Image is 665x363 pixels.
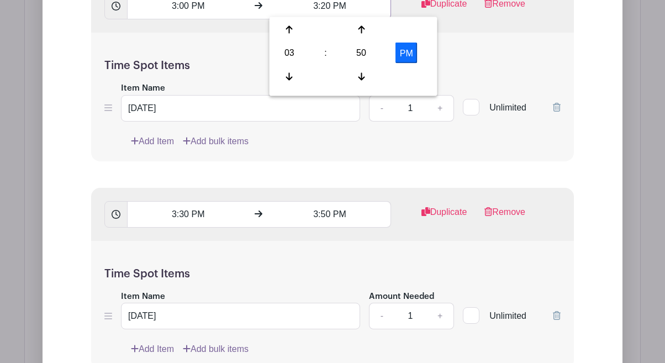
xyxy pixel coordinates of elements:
[369,291,434,303] label: Amount Needed
[426,95,454,122] a: +
[104,59,561,72] h5: Time Spot Items
[272,43,308,64] div: Pick Hour
[104,267,561,281] h5: Time Spot Items
[131,343,174,356] a: Add Item
[183,343,249,356] a: Add bulk items
[121,303,360,329] input: e.g. Snacks or Check-in Attendees
[121,95,360,122] input: e.g. Snacks or Check-in Attendees
[489,311,526,320] span: Unlimited
[421,206,467,228] a: Duplicate
[426,303,454,329] a: +
[344,19,379,40] div: Increment Minute
[395,43,418,64] button: PM
[121,291,165,303] label: Item Name
[272,19,308,40] div: Increment Hour
[489,103,526,112] span: Unlimited
[272,66,308,87] div: Decrement Hour
[183,135,249,148] a: Add bulk items
[269,201,390,228] input: Set End Time
[344,66,379,87] div: Decrement Minute
[484,206,525,228] a: Remove
[127,201,249,228] input: Set Start Time
[121,82,165,95] label: Item Name
[344,43,379,64] div: Pick Minute
[131,135,174,148] a: Add Item
[369,303,394,329] a: -
[311,43,340,64] div: :
[369,95,394,122] a: -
